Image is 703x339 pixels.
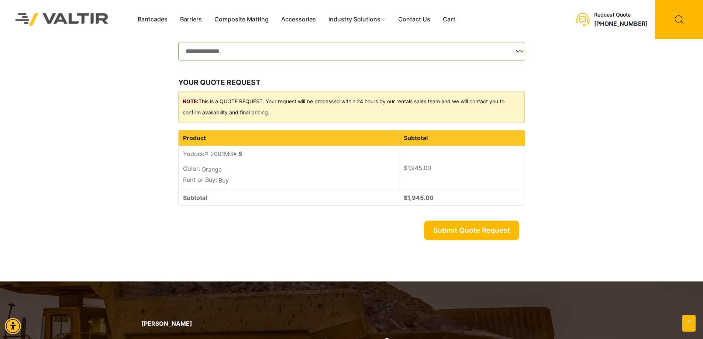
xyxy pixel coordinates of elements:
[594,20,648,27] a: call (888) 496-3625
[179,130,399,146] th: Product
[322,14,392,25] a: Industry Solutions
[437,14,462,25] a: Cart
[594,12,648,18] div: Request Quote
[141,320,437,327] p: [PERSON_NAME]
[178,91,525,122] div: This is a QUOTE REQUEST. Your request will be processed within 24 hours by our rentals sales team...
[5,318,21,334] div: Accessibility Menu
[275,14,322,25] a: Accessories
[392,14,437,25] a: Contact Us
[179,190,399,205] th: Subtotal
[233,150,242,158] strong: × 5
[183,175,217,184] dt: Rent or Buy:
[183,164,200,173] dt: Color:
[424,221,519,240] button: Submit Quote Request
[682,315,696,332] a: Open this option
[399,130,525,146] th: Subtotal
[404,164,431,172] bdi: 1,945.00
[174,14,208,25] a: Barriers
[183,175,394,186] p: Buy
[6,3,118,35] img: Valtir Rentals
[178,77,525,88] h3: Your quote request
[404,194,434,201] bdi: 1,945.00
[183,164,394,175] p: Orange
[183,98,199,104] b: NOTE:
[208,14,275,25] a: Composite Matting
[131,14,174,25] a: Barricades
[179,146,399,190] td: Yodock® 2001MB
[404,194,407,201] span: $
[404,164,407,172] span: $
